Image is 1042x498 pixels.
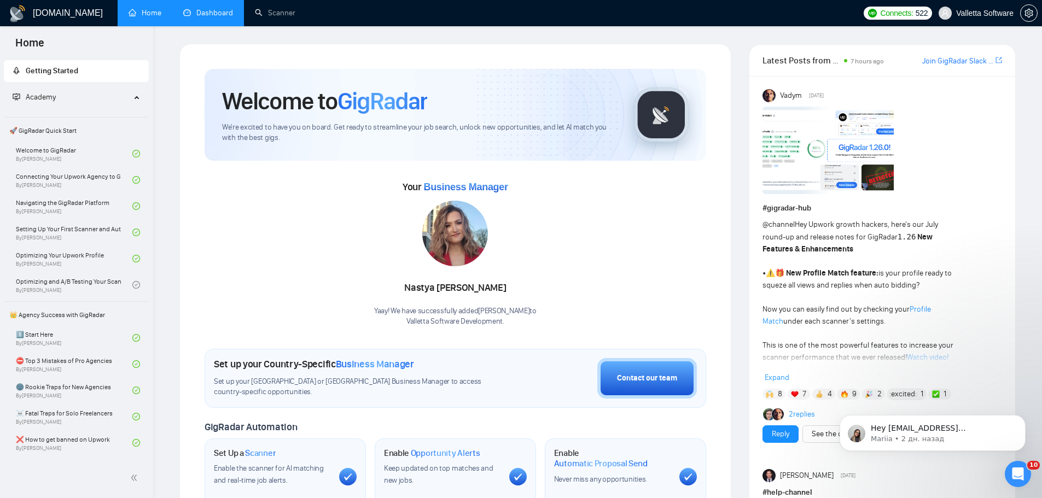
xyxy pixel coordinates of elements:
[841,390,848,398] img: 🔥
[132,255,140,262] span: check-circle
[996,56,1002,65] span: export
[1020,9,1038,17] a: setting
[617,372,677,384] div: Contact our team
[4,60,149,82] li: Getting Started
[214,448,276,459] h1: Set Up a
[775,268,784,278] span: 🎁
[762,202,1002,214] h1: # gigradar-hub
[403,181,508,193] span: Your
[183,8,233,17] a: dashboardDashboard
[132,281,140,289] span: check-circle
[597,358,697,399] button: Contact our team
[132,150,140,157] span: check-circle
[9,5,26,22] img: logo
[16,168,132,192] a: Connecting Your Upwork Agency to GigRadarBy[PERSON_NAME]
[132,176,140,184] span: check-circle
[214,464,324,485] span: Enable the scanner for AI matching and real-time job alerts.
[132,334,140,342] span: check-circle
[16,326,132,350] a: 1️⃣ Start HereBy[PERSON_NAME]
[129,8,161,17] a: homeHome
[16,142,132,166] a: Welcome to GigRadarBy[PERSON_NAME]
[384,448,480,459] h1: Enable
[48,42,189,52] p: Message from Mariia, sent 2 дн. назад
[222,86,427,116] h1: Welcome to
[780,470,834,482] span: [PERSON_NAME]
[554,448,671,469] h1: Enable
[1021,9,1037,17] span: setting
[816,390,823,398] img: 👍
[922,55,993,67] a: Join GigRadar Slack Community
[766,390,773,398] img: 🙌
[944,389,946,400] span: 1
[762,107,894,194] img: F09AC4U7ATU-image.png
[762,469,776,482] img: Juan Peredo
[214,358,414,370] h1: Set up your Country-Specific
[5,120,148,142] span: 🚀 GigRadar Quick Start
[763,408,775,420] img: Alex B
[823,392,1042,468] iframe: Intercom notifications сообщение
[786,268,878,278] strong: New Profile Match feature:
[907,353,948,362] a: Watch video!
[222,122,616,143] span: We're excited to have you on board. Get ready to streamline your job search, unlock new opportuni...
[16,405,132,429] a: ☠️ Fatal Traps for Solo FreelancersBy[PERSON_NAME]
[205,421,297,433] span: GigRadar Automation
[921,389,923,400] span: 1
[932,390,940,398] img: ✅
[130,472,141,483] span: double-left
[1027,461,1040,470] span: 10
[48,32,188,192] span: Hey [EMAIL_ADDRESS][DOMAIN_NAME], Looks like your Upwork agency [DOMAIN_NAME]: AI and humans toge...
[812,428,860,440] a: See the details
[791,390,799,398] img: ❤️
[255,8,295,17] a: searchScanner
[851,57,884,65] span: 7 hours ago
[554,474,647,484] span: Never miss any opportunities.
[852,389,857,400] span: 9
[411,448,480,459] span: Opportunity Alerts
[802,425,869,443] button: See the details
[898,232,916,241] code: 1.26
[374,317,537,327] p: Valletta Software Development .
[26,92,56,102] span: Academy
[374,279,537,297] div: Nastya [PERSON_NAME]
[16,352,132,376] a: ⛔ Top 3 Mistakes of Pro AgenciesBy[PERSON_NAME]
[336,358,414,370] span: Business Manager
[865,390,873,398] img: 🎉
[132,439,140,447] span: check-circle
[778,389,782,400] span: 8
[16,220,132,244] a: Setting Up Your First Scanner and Auto-BidderBy[PERSON_NAME]
[13,92,56,102] span: Academy
[766,268,775,278] span: ⚠️
[16,431,132,455] a: ❌ How to get banned on UpworkBy[PERSON_NAME]
[26,66,78,75] span: Getting Started
[762,220,795,229] span: @channel
[384,464,493,485] span: Keep updated on top matches and new jobs.
[841,471,855,481] span: [DATE]
[789,409,815,420] a: 2replies
[374,306,537,327] div: Yaay! We have successfully added [PERSON_NAME] to
[634,87,689,142] img: gigradar-logo.png
[780,90,802,102] span: Vadym
[13,93,20,101] span: fund-projection-screen
[941,9,949,17] span: user
[996,55,1002,66] a: export
[809,91,824,101] span: [DATE]
[7,35,53,58] span: Home
[762,425,799,443] button: Reply
[132,413,140,420] span: check-circle
[868,9,877,17] img: upwork-logo.png
[214,377,504,397] span: Set up your [GEOGRAPHIC_DATA] or [GEOGRAPHIC_DATA] Business Manager to access country-specific op...
[16,378,132,402] a: 🌚 Rookie Traps for New AgenciesBy[PERSON_NAME]
[916,7,928,19] span: 522
[554,458,648,469] span: Automatic Proposal Send
[762,54,841,67] span: Latest Posts from the GigRadar Community
[1005,461,1031,487] iframe: Intercom live chat
[880,7,913,19] span: Connects:
[889,388,917,400] span: :excited:
[245,448,276,459] span: Scanner
[16,273,132,297] a: Optimizing and A/B Testing Your Scanner for Better ResultsBy[PERSON_NAME]
[16,247,132,271] a: Optimizing Your Upwork ProfileBy[PERSON_NAME]
[13,67,20,74] span: rocket
[132,229,140,236] span: check-circle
